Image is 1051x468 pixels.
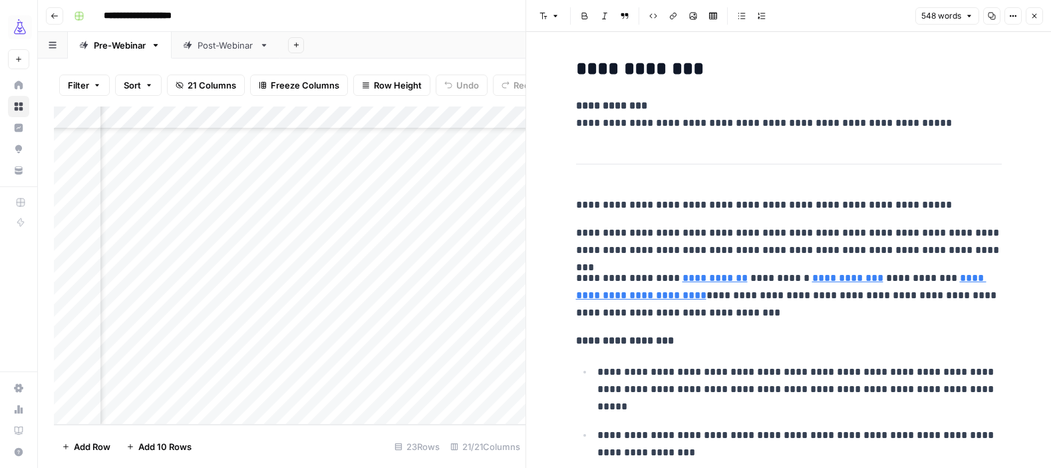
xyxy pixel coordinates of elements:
[188,79,236,92] span: 21 Columns
[8,377,29,399] a: Settings
[68,79,89,92] span: Filter
[118,436,200,457] button: Add 10 Rows
[921,10,961,22] span: 548 words
[172,32,280,59] a: Post-Webinar
[59,75,110,96] button: Filter
[54,436,118,457] button: Add Row
[915,7,979,25] button: 548 words
[8,160,29,181] a: Your Data
[8,11,29,44] button: Workspace: AirOps Growth
[124,79,141,92] span: Sort
[271,79,339,92] span: Freeze Columns
[167,75,245,96] button: 21 Columns
[138,440,192,453] span: Add 10 Rows
[250,75,348,96] button: Freeze Columns
[389,436,445,457] div: 23 Rows
[8,399,29,420] a: Usage
[8,138,29,160] a: Opportunities
[493,75,543,96] button: Redo
[8,15,32,39] img: AirOps Growth Logo
[94,39,146,52] div: Pre-Webinar
[353,75,430,96] button: Row Height
[74,440,110,453] span: Add Row
[456,79,479,92] span: Undo
[198,39,254,52] div: Post-Webinar
[436,75,488,96] button: Undo
[8,75,29,96] a: Home
[8,420,29,441] a: Learning Hub
[115,75,162,96] button: Sort
[374,79,422,92] span: Row Height
[445,436,525,457] div: 21/21 Columns
[68,32,172,59] a: Pre-Webinar
[514,79,535,92] span: Redo
[8,117,29,138] a: Insights
[8,96,29,117] a: Browse
[8,441,29,463] button: Help + Support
